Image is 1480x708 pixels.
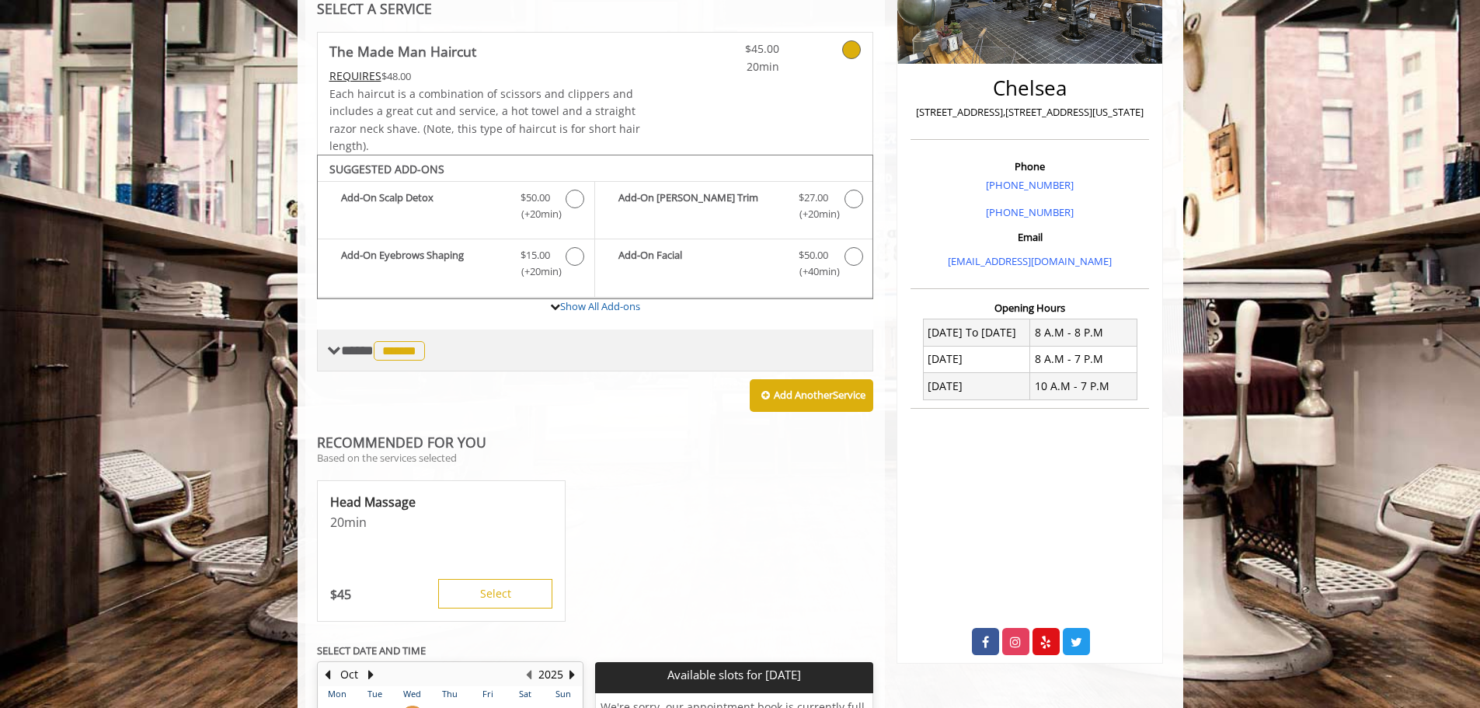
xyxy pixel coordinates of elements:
button: Oct [340,666,358,683]
span: $50.00 [799,247,828,263]
div: SELECT A SERVICE [317,2,874,16]
td: 8 A.M - 7 P.M [1030,346,1137,372]
div: The Made Man Haircut Add-onS [317,155,874,299]
th: Tue [356,686,393,702]
label: Add-On Beard Trim [603,190,865,226]
span: (+20min ) [512,263,558,280]
th: Sun [544,686,582,702]
button: Add AnotherService [750,379,873,412]
button: 2025 [538,666,563,683]
span: (+40min ) [790,263,836,280]
b: SUGGESTED ADD-ONS [329,162,444,176]
h3: Opening Hours [911,302,1149,313]
h3: Phone [914,161,1145,172]
p: [STREET_ADDRESS],[STREET_ADDRESS][US_STATE] [914,104,1145,120]
a: [PHONE_NUMBER] [986,178,1074,192]
b: Add-On Scalp Detox [341,190,505,222]
p: Based on the services selected [317,452,874,463]
label: Add-On Eyebrows Shaping [326,247,587,284]
span: (+20min ) [790,206,836,222]
span: $45.00 [688,40,779,58]
span: min [344,514,367,531]
span: $15.00 [521,247,550,263]
div: $48.00 [329,68,642,85]
span: $50.00 [521,190,550,206]
button: Previous Year [523,666,535,683]
b: Add Another Service [774,388,865,402]
td: 10 A.M - 7 P.M [1030,373,1137,399]
span: This service needs some Advance to be paid before we block your appointment [329,68,381,83]
td: 8 A.M - 8 P.M [1030,319,1137,346]
th: Sat [507,686,544,702]
th: Fri [468,686,506,702]
p: 45 [330,586,351,603]
span: $27.00 [799,190,828,206]
td: [DATE] [923,373,1030,399]
b: Add-On [PERSON_NAME] Trim [618,190,783,222]
p: Head Massage [330,494,552,511]
td: [DATE] To [DATE] [923,319,1030,346]
td: [DATE] [923,346,1030,372]
span: 20min [688,58,779,75]
p: 20 [330,514,552,531]
p: Available slots for [DATE] [601,668,867,682]
label: Add-On Facial [603,247,865,284]
b: The Made Man Haircut [329,40,476,62]
span: $ [330,586,337,603]
button: Select [438,579,552,609]
label: Add-On Scalp Detox [326,190,587,226]
b: Add-On Eyebrows Shaping [341,247,505,280]
th: Mon [319,686,356,702]
button: Next Month [365,666,378,683]
b: SELECT DATE AND TIME [317,643,426,657]
a: [EMAIL_ADDRESS][DOMAIN_NAME] [948,254,1112,268]
h3: Email [914,232,1145,242]
th: Thu [431,686,468,702]
th: Wed [393,686,430,702]
span: Each haircut is a combination of scissors and clippers and includes a great cut and service, a ho... [329,86,640,153]
span: (+20min ) [512,206,558,222]
a: Show All Add-ons [560,299,640,313]
button: Next Year [566,666,579,683]
b: RECOMMENDED FOR YOU [317,433,486,452]
b: Add-On Facial [618,247,783,280]
a: [PHONE_NUMBER] [986,205,1074,219]
h2: Chelsea [914,77,1145,99]
button: Previous Month [322,666,334,683]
